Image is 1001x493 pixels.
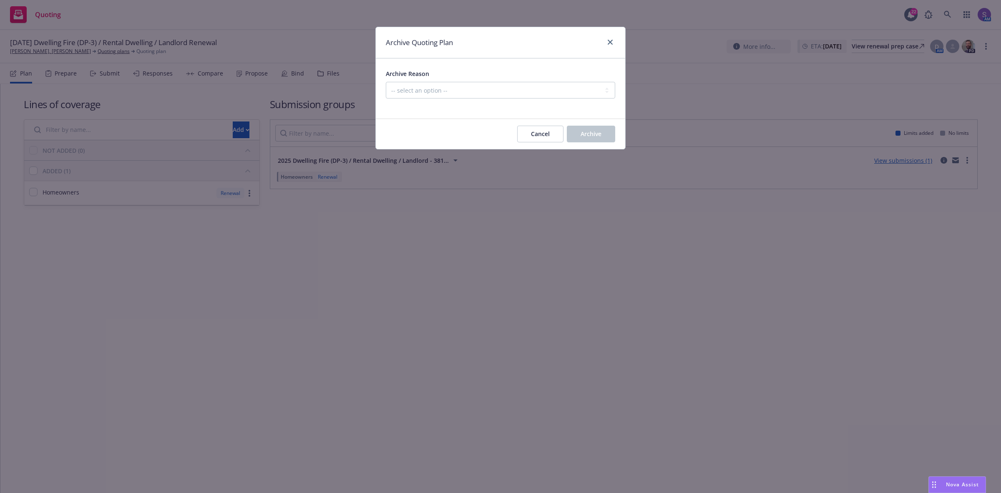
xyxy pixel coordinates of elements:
div: Drag to move [929,477,939,493]
button: Archive [567,126,615,142]
button: Nova Assist [928,476,986,493]
span: Archive [581,130,601,138]
h1: Archive Quoting Plan [386,37,453,48]
span: Nova Assist [946,481,979,488]
a: close [605,37,615,47]
span: Archive Reason [386,70,429,78]
span: Cancel [531,130,550,138]
button: Cancel [517,126,563,142]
